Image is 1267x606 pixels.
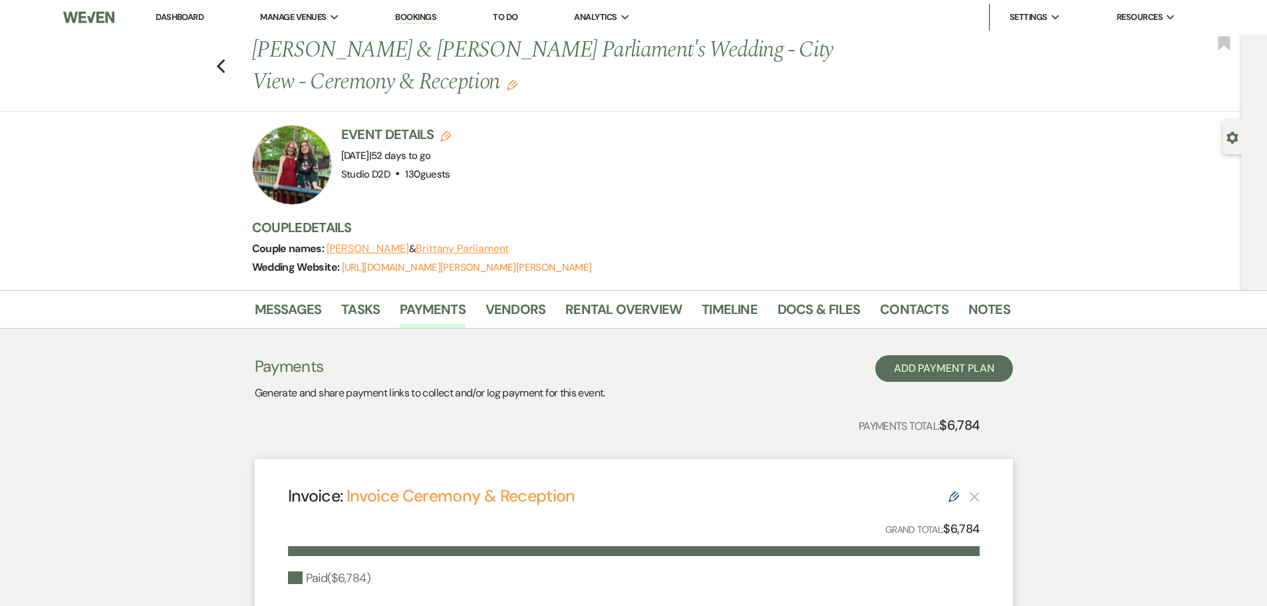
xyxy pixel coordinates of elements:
img: Weven Logo [63,3,114,31]
span: | [369,149,431,162]
button: [PERSON_NAME] [327,243,409,254]
span: Wedding Website: [252,260,342,274]
span: Manage Venues [260,11,326,24]
a: Rental Overview [565,299,682,328]
span: Resources [1117,11,1163,24]
span: Analytics [574,11,617,24]
span: & [327,242,509,255]
p: Generate and share payment links to collect and/or log payment for this event. [255,384,605,402]
h1: [PERSON_NAME] & [PERSON_NAME] Parliament's Wedding - City View - Ceremony & Reception [252,35,848,98]
button: Edit [507,78,517,90]
a: Bookings [395,11,436,24]
strong: $6,784 [943,521,979,537]
a: Contacts [880,299,948,328]
span: [DATE] [341,149,431,162]
a: Vendors [486,299,545,328]
a: Docs & Files [777,299,860,328]
button: Open lead details [1226,130,1238,143]
p: Payments Total: [859,414,980,436]
h4: Invoice: [288,484,575,508]
span: Settings [1010,11,1048,24]
div: Paid ( $6,784 ) [288,569,370,587]
span: 130 guests [405,168,450,181]
a: [URL][DOMAIN_NAME][PERSON_NAME][PERSON_NAME] [342,261,592,274]
span: 52 days to go [371,149,431,162]
a: Dashboard [156,11,204,23]
button: Add Payment Plan [875,355,1013,382]
a: Tasks [341,299,380,328]
a: Notes [968,299,1010,328]
button: Brittany Parliament [416,243,509,254]
h3: Event Details [341,125,452,144]
a: Messages [255,299,322,328]
a: Payments [400,299,466,328]
a: Timeline [702,299,758,328]
p: Grand Total: [885,520,980,539]
h3: Couple Details [252,218,997,237]
a: To Do [493,11,517,23]
span: Studio D2D [341,168,390,181]
span: Couple names: [252,241,327,255]
button: This payment plan cannot be deleted because it contains links that have been paid through Weven’s... [969,491,980,502]
h3: Payments [255,355,605,378]
strong: $6,784 [939,416,979,434]
a: Invoice Ceremony & Reception [347,485,575,507]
